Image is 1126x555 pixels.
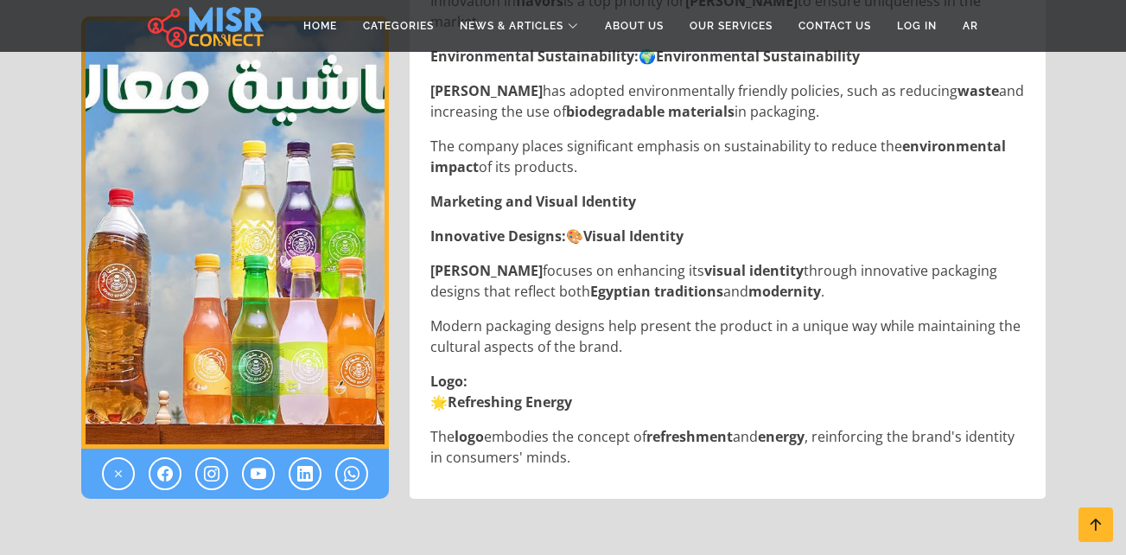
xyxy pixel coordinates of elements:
a: News & Articles [447,10,592,42]
a: AR [950,10,991,42]
img: Spiro Spathis [81,16,389,449]
p: focuses on enhancing its through innovative packaging designs that reflect both and . [430,260,1028,302]
strong: visual identity [704,261,804,280]
div: 1 / 1 [81,16,389,449]
strong: Refreshing Energy [448,392,572,411]
p: has adopted environmentally friendly policies, such as reducing and increasing the use of in pack... [430,80,1028,122]
p: The embodies the concept of and , reinforcing the brand's identity in consumers' minds. [430,426,1028,468]
span: News & Articles [460,18,563,34]
a: Home [290,10,350,42]
strong: Egyptian traditions [590,282,723,301]
a: About Us [592,10,677,42]
p: 🌍 [430,46,1028,67]
a: Log in [884,10,950,42]
strong: Environmental Sustainability [656,47,860,66]
p: The company places significant emphasis on sustainability to reduce the of its products. [430,136,1028,177]
strong: Logo: [430,372,468,391]
strong: refreshment [646,427,733,446]
a: Contact Us [786,10,884,42]
strong: Marketing and Visual Identity [430,192,636,211]
strong: Environmental Sustainability: [430,47,639,66]
strong: waste [957,81,999,100]
strong: biodegradable materials [566,102,735,121]
strong: [PERSON_NAME] [430,261,543,280]
p: 🌟 [430,371,1028,412]
strong: Visual Identity [583,226,684,246]
strong: environmental impact [430,137,1006,176]
img: main.misr_connect [148,4,264,48]
a: Our Services [677,10,786,42]
p: 🎨 [430,226,1028,246]
p: Modern packaging designs help present the product in a unique way while maintaining the cultural ... [430,316,1028,357]
strong: logo [455,427,484,446]
a: Categories [350,10,447,42]
strong: modernity [748,282,821,301]
strong: [PERSON_NAME] [430,81,543,100]
strong: energy [758,427,805,446]
strong: Innovative Designs: [430,226,566,246]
